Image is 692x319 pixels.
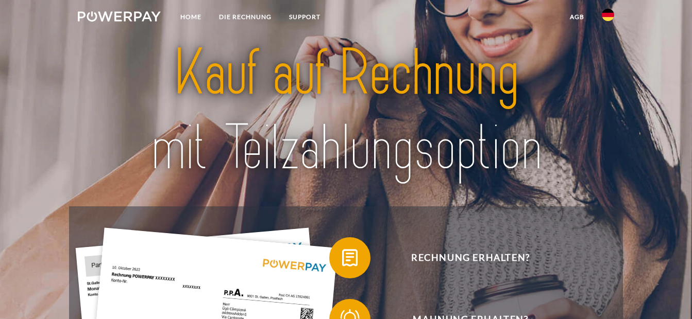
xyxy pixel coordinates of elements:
[104,32,587,189] img: title-powerpay_de.svg
[172,8,210,26] a: Home
[337,245,363,271] img: qb_bill.svg
[602,9,614,21] img: de
[329,237,597,278] button: Rechnung erhalten?
[210,8,280,26] a: DIE RECHNUNG
[78,11,161,22] img: logo-powerpay-white.svg
[651,278,684,311] iframe: Schaltfläche zum Öffnen des Messaging-Fensters
[561,8,593,26] a: agb
[344,237,597,278] span: Rechnung erhalten?
[280,8,329,26] a: SUPPORT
